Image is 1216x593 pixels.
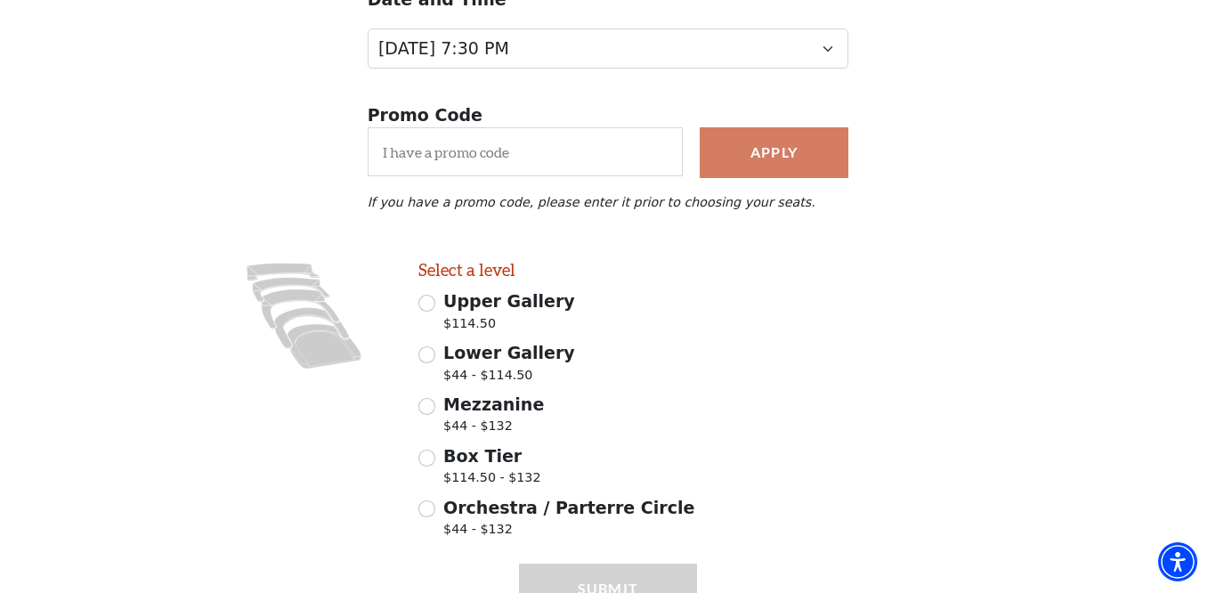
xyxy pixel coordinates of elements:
[443,468,540,492] span: $114.50 - $132
[443,498,694,517] span: Orchestra / Parterre Circle
[368,195,849,209] p: If you have a promo code, please enter it prior to choosing your seats.
[443,291,575,311] span: Upper Gallery
[443,366,575,390] span: $44 - $114.50
[443,394,544,414] span: Mezzanine
[443,417,544,441] span: $44 - $132
[443,343,575,362] span: Lower Gallery
[368,102,849,128] p: Promo Code
[443,446,522,466] span: Box Tier
[1158,542,1197,581] div: Accessibility Menu
[418,260,697,280] h2: Select a level
[443,314,575,338] span: $114.50
[443,520,694,544] span: $44 - $132
[368,127,683,176] input: I have a promo code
